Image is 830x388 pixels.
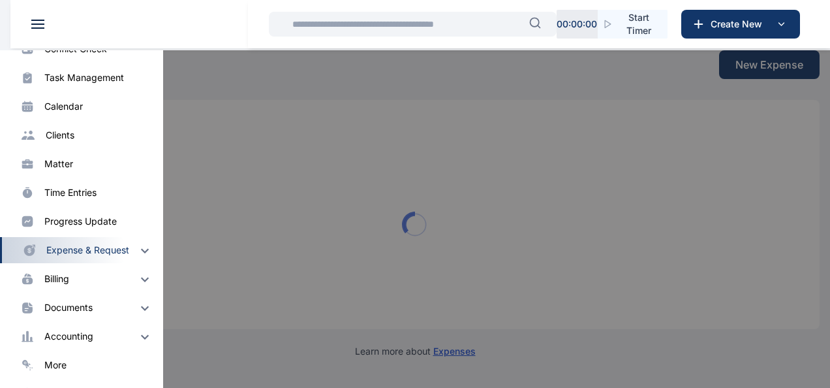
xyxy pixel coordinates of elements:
div: progress update [44,215,117,228]
div: expense & request [46,244,129,257]
img: 55rwRjFEX5E7Gw8PS2Ojdim+VIHJD8DsSuKnc8xw2S3xojYtH5FYmlFsnytGkNPEfgu7wegX7y+39wimQ5hw7y0ku6XV6L+BH... [137,242,153,258]
div: billing [44,272,69,285]
div: task management [44,71,124,84]
div: accounting [44,330,93,343]
span: Start Timer [621,11,657,37]
div: calendar [44,100,83,113]
button: Create New [681,10,800,39]
p: 00 : 00 : 00 [557,18,597,31]
div: time entries [44,186,97,199]
img: 55rwRjFEX5E7Gw8PS2Ojdim+VIHJD8DsSuKnc8xw2S3xojYtH5FYmlFsnytGkNPEfgu7wegX7y+39wimQ5hw7y0ku6XV6L+BH... [137,329,153,344]
img: 55rwRjFEX5E7Gw8PS2Ojdim+VIHJD8DsSuKnc8xw2S3xojYtH5FYmlFsnytGkNPEfgu7wegX7y+39wimQ5hw7y0ku6XV6L+BH... [137,300,153,315]
div: clients [46,129,74,142]
button: Start Timer [598,10,668,39]
span: Create New [705,18,773,31]
img: 55rwRjFEX5E7Gw8PS2Ojdim+VIHJD8DsSuKnc8xw2S3xojYtH5FYmlFsnytGkNPEfgu7wegX7y+39wimQ5hw7y0ku6XV6L+BH... [137,271,153,287]
div: more [44,359,67,372]
div: matter [44,157,73,170]
div: documents [44,301,93,314]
